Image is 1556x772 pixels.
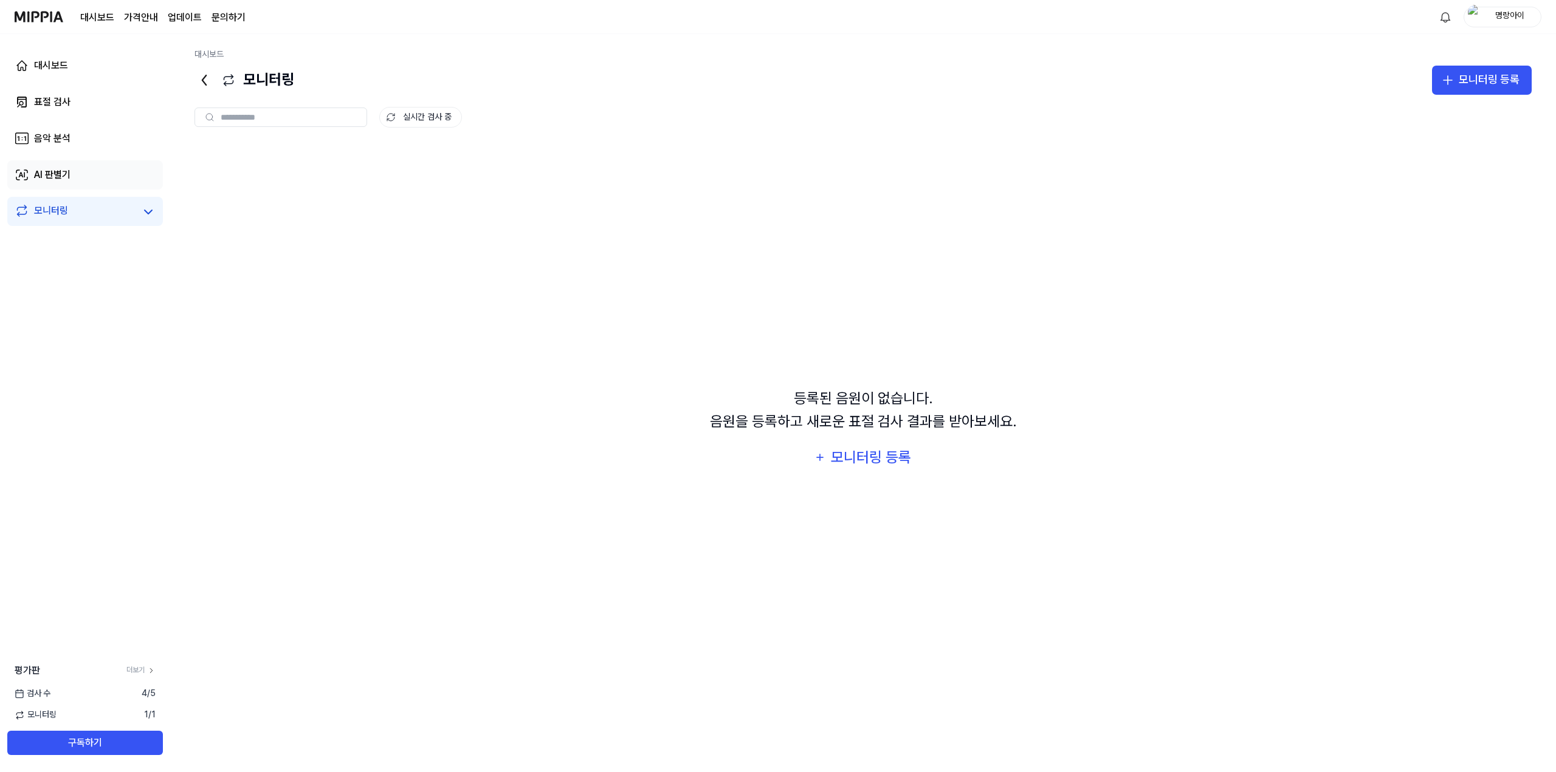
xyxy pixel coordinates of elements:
[1438,10,1453,24] img: 알림
[34,168,71,182] div: AI 판별기
[34,95,71,109] div: 표절 검사
[144,709,156,721] span: 1 / 1
[1486,10,1534,23] div: 명랑아이
[710,387,1017,434] div: 등록된 음원이 없습니다. 음원을 등록하고 새로운 표절 검사 결과를 받아보세요.
[15,663,40,678] span: 평가판
[1464,7,1541,27] button: profile명랑아이
[34,131,71,146] div: 음악 분석
[168,10,202,25] a: 업데이트
[7,51,163,80] a: 대시보드
[7,731,163,755] button: 구독하기
[80,10,114,25] a: 대시보드
[807,443,920,472] button: 모니터링 등록
[7,87,163,117] a: 표절 검사
[830,446,912,469] div: 모니터링 등록
[124,10,158,25] a: 가격안내
[142,688,156,700] span: 4 / 5
[379,107,462,128] button: 실시간 검사 중
[15,688,50,700] span: 검사 수
[34,203,68,220] div: 모니터링
[1468,5,1482,29] img: profile
[1432,66,1532,95] button: 모니터링 등록
[194,49,224,59] a: 대시보드
[7,124,163,153] a: 음악 분석
[7,160,163,190] a: AI 판별기
[15,709,57,721] span: 모니터링
[126,665,156,675] a: 더보기
[15,203,136,220] a: 모니터링
[212,10,246,25] a: 문의하기
[194,66,294,95] div: 모니터링
[1459,71,1520,89] div: 모니터링 등록
[34,58,68,73] div: 대시보드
